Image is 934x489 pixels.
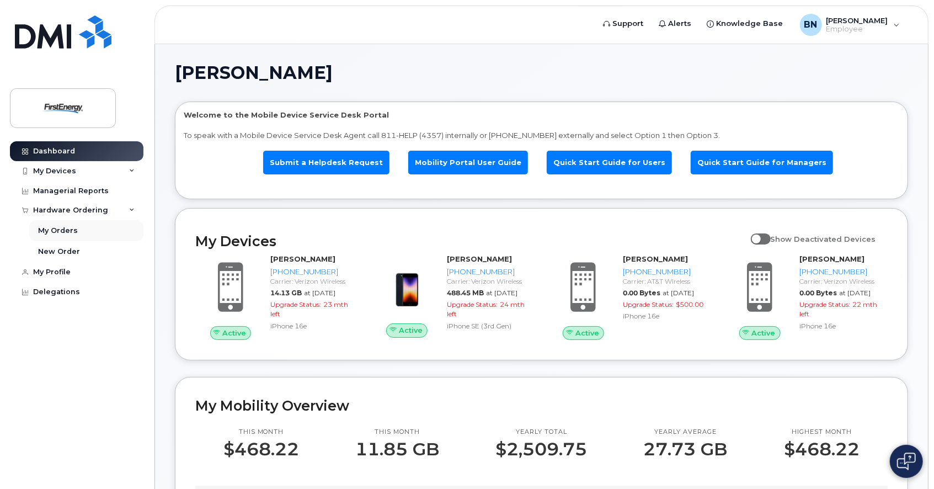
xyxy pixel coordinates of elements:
div: Carrier: Verizon Wireless [270,277,354,286]
div: [PHONE_NUMBER] [270,267,354,277]
span: Active [222,328,246,338]
p: $468.22 [223,439,299,459]
span: 23 mth left [270,300,348,318]
span: Upgrade Status: [799,300,850,309]
p: $468.22 [784,439,860,459]
strong: [PERSON_NAME] [270,254,335,263]
p: This month [223,428,299,437]
span: [PERSON_NAME] [175,65,333,81]
div: [PHONE_NUMBER] [799,267,883,277]
span: 488.45 MB [447,289,484,297]
span: Upgrade Status: [270,300,321,309]
div: [PHONE_NUMBER] [623,267,707,277]
span: 0.00 Bytes [623,289,661,297]
span: at [DATE] [839,289,871,297]
p: To speak with a Mobile Device Service Desk Agent call 811-HELP (4357) internally or [PHONE_NUMBER... [184,130,899,141]
a: Quick Start Guide for Managers [691,151,833,174]
strong: [PERSON_NAME] [447,254,512,263]
a: Mobility Portal User Guide [408,151,528,174]
h2: My Mobility Overview [195,397,888,414]
div: [PHONE_NUMBER] [447,267,531,277]
p: Welcome to the Mobile Device Service Desk Portal [184,110,899,120]
span: Show Deactivated Devices [771,235,876,243]
div: iPhone 16e [270,321,354,331]
input: Show Deactivated Devices [751,228,760,237]
span: Active [399,325,423,336]
p: $2,509.75 [496,439,588,459]
span: 22 mth left [799,300,877,318]
div: iPhone SE (3rd Gen) [447,321,531,331]
p: Yearly average [644,428,728,437]
img: image20231002-3703462-1angbar.jpeg [381,259,434,312]
p: Highest month [784,428,860,437]
span: Upgrade Status: [447,300,498,309]
p: Yearly total [496,428,588,437]
a: Active[PERSON_NAME][PHONE_NUMBER]Carrier: Verizon Wireless488.45 MBat [DATE]Upgrade Status:24 mth... [372,254,535,338]
a: Active[PERSON_NAME][PHONE_NUMBER]Carrier: Verizon Wireless0.00 Bytesat [DATE]Upgrade Status:22 mt... [724,254,888,340]
div: Carrier: Verizon Wireless [799,277,883,286]
span: Active [752,328,776,338]
h2: My Devices [195,233,745,249]
a: Active[PERSON_NAME][PHONE_NUMBER]Carrier: Verizon Wireless14.13 GBat [DATE]Upgrade Status:23 mth ... [195,254,359,340]
div: Carrier: Verizon Wireless [447,277,531,286]
span: at [DATE] [304,289,335,297]
span: $500.00 [676,300,704,309]
strong: [PERSON_NAME] [799,254,864,263]
img: Open chat [897,453,916,470]
span: Active [575,328,599,338]
a: Submit a Helpdesk Request [263,151,389,174]
strong: [PERSON_NAME] [623,254,689,263]
span: 24 mth left [447,300,525,318]
span: 0.00 Bytes [799,289,837,297]
a: Active[PERSON_NAME][PHONE_NUMBER]Carrier: AT&T Wireless0.00 Bytesat [DATE]Upgrade Status:$500.00i... [548,254,712,340]
div: iPhone 16e [623,311,707,321]
p: 11.85 GB [355,439,439,459]
div: Carrier: AT&T Wireless [623,277,707,286]
p: This month [355,428,439,437]
p: 27.73 GB [644,439,728,459]
span: Upgrade Status: [623,300,674,309]
div: iPhone 16e [799,321,883,331]
a: Quick Start Guide for Users [547,151,672,174]
span: at [DATE] [663,289,695,297]
span: at [DATE] [486,289,517,297]
span: 14.13 GB [270,289,302,297]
